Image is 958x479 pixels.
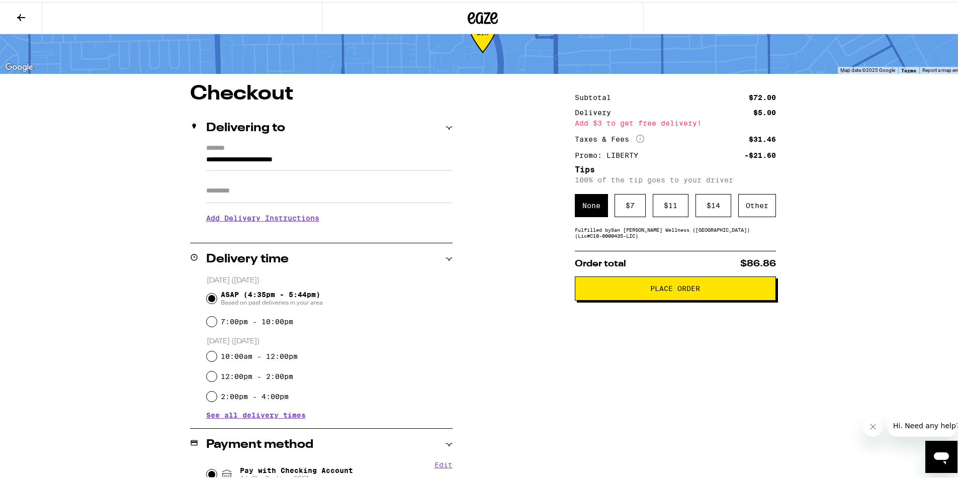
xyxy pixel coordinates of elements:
div: -$21.60 [744,150,776,157]
div: $ 14 [695,192,731,215]
a: Open this area in Google Maps (opens a new window) [3,59,36,72]
button: Edit [434,459,453,467]
div: Add $3 to get free delivery! [575,118,776,125]
iframe: Button to launch messaging window [925,439,957,471]
iframe: Message from company [887,413,957,435]
h2: Payment method [206,437,313,449]
div: $31.46 [749,134,776,141]
div: None [575,192,608,215]
div: $ 7 [615,192,646,215]
iframe: Close message [863,415,883,435]
p: [DATE] ([DATE]) [207,274,453,283]
div: Subtotal [575,92,618,99]
button: Place Order [575,274,776,299]
span: $86.86 [740,257,776,266]
label: 7:00pm - 10:00pm [221,316,293,324]
label: 12:00pm - 2:00pm [221,370,293,378]
div: $ 11 [653,192,688,215]
label: 2:00pm - 4:00pm [221,391,289,399]
h2: Delivery time [206,251,289,263]
div: Other [738,192,776,215]
p: [DATE] ([DATE]) [207,335,453,344]
span: Hi. Need any help? [6,7,72,15]
button: See all delivery times [206,410,306,417]
div: $5.00 [753,107,776,114]
div: Fulfilled by San [PERSON_NAME] Wellness ([GEOGRAPHIC_DATA]) (Lic# C10-0000435-LIC ) [575,225,776,237]
div: Delivery [575,107,618,114]
h1: Checkout [190,82,453,102]
div: $72.00 [749,92,776,99]
p: We'll contact you at [PHONE_NUMBER] when we arrive [206,228,453,236]
div: Taxes & Fees [575,133,644,142]
div: 66-135 min [469,21,496,59]
h3: Add Delivery Instructions [206,205,453,228]
img: Google [3,59,36,72]
span: Place Order [650,283,700,290]
p: 100% of the tip goes to your driver [575,174,776,182]
span: Based on past deliveries in your area [221,297,323,305]
span: Order total [575,257,626,266]
span: Map data ©2025 Google [840,65,895,71]
div: Promo: LIBERTY [575,150,645,157]
h2: Delivering to [206,120,285,132]
label: 10:00am - 12:00pm [221,350,298,358]
h5: Tips [575,164,776,172]
span: ASAP (4:35pm - 5:44pm) [221,289,323,305]
a: Terms [901,65,916,71]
